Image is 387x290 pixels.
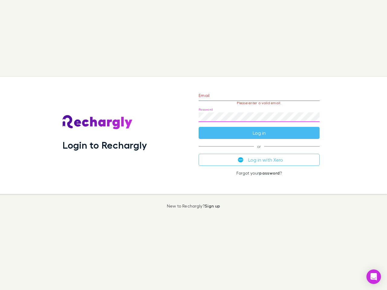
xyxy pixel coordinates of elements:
[199,107,213,112] label: Password
[199,146,320,147] span: or
[199,127,320,139] button: Log in
[199,154,320,166] button: Log in with Xero
[199,101,320,105] p: Please enter a valid email.
[63,139,147,151] h1: Login to Rechargly
[366,269,381,284] div: Open Intercom Messenger
[199,171,320,176] p: Forgot your ?
[205,203,220,208] a: Sign up
[167,204,220,208] p: New to Rechargly?
[238,157,243,163] img: Xero's logo
[259,170,280,176] a: password
[63,115,133,130] img: Rechargly's Logo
